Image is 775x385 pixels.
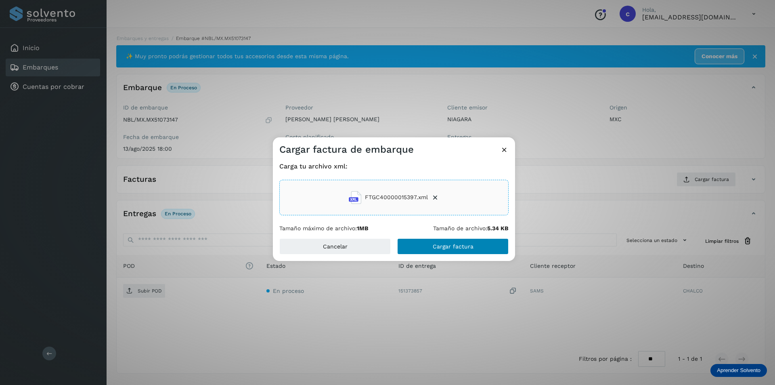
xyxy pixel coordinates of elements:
h3: Cargar factura de embarque [279,144,414,156]
span: FTGC40000015397.xml [365,193,428,202]
button: Cancelar [279,238,391,255]
div: Aprender Solvento [710,364,767,377]
p: Tamaño máximo de archivo: [279,225,369,232]
p: Aprender Solvento [717,367,760,374]
p: Tamaño de archivo: [433,225,509,232]
button: Cargar factura [397,238,509,255]
h4: Carga tu archivo xml: [279,162,509,170]
b: 5.34 KB [487,225,509,231]
span: Cancelar [323,244,348,249]
span: Cargar factura [433,244,473,249]
b: 1MB [357,225,369,231]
